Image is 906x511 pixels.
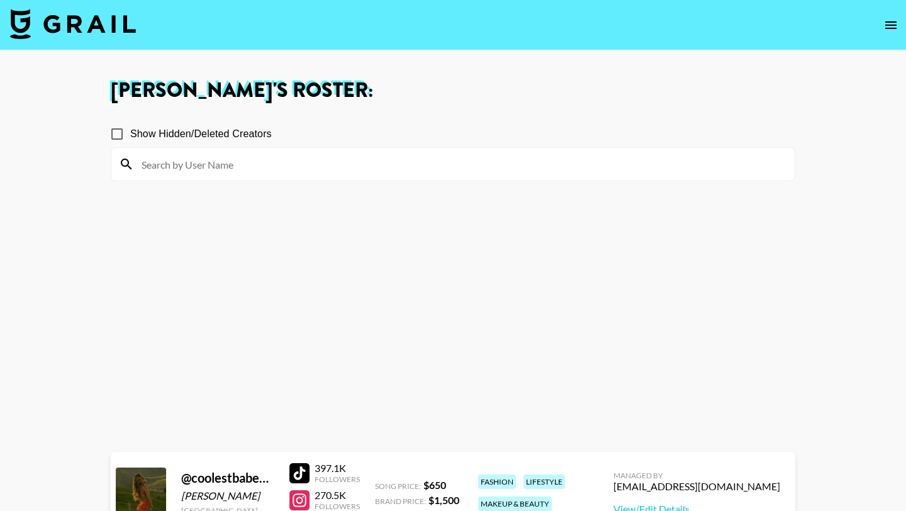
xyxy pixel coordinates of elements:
span: Song Price: [375,481,421,491]
button: open drawer [878,13,903,38]
strong: $ 650 [423,479,446,491]
div: [PERSON_NAME] [181,490,274,502]
div: @ coolestbabeoutthere [181,470,274,486]
div: [EMAIL_ADDRESS][DOMAIN_NAME] [613,480,780,493]
div: 397.1K [315,462,360,474]
input: Search by User Name [134,154,787,174]
img: Grail Talent [10,9,136,39]
div: makeup & beauty [478,497,552,511]
div: 270.5K [315,489,360,502]
div: fashion [478,474,516,489]
div: Managed By [613,471,780,480]
div: Followers [315,474,360,484]
div: lifestyle [523,474,565,489]
span: Brand Price: [375,497,426,506]
strong: $ 1,500 [428,494,459,506]
div: Followers [315,502,360,511]
h1: [PERSON_NAME] 's Roster: [111,81,795,101]
span: Show Hidden/Deleted Creators [130,126,272,142]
